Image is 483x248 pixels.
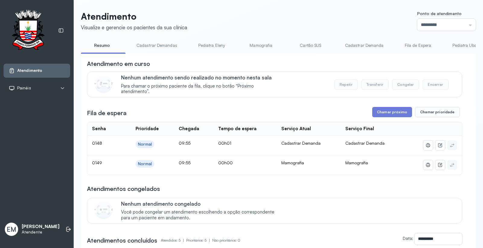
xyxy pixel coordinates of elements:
h3: Atendimento em curso [87,60,150,68]
a: Pediatra Eleny [190,40,233,50]
button: Congelar [392,79,419,90]
div: Prioridade [136,126,159,132]
a: Cadastrar Demandas [130,40,183,50]
a: Mamografia [240,40,282,50]
p: Atendidos: 5 [161,236,186,245]
div: Normal [138,142,152,147]
img: Logotipo do estabelecimento [6,10,50,52]
button: Chamar próximo [372,107,412,117]
span: | [209,238,210,243]
a: Fila de Espera [397,40,439,50]
a: Resumo [81,40,123,50]
a: Atendimento [9,68,65,74]
span: Para chamar o próximo paciente da fila, clique no botão “Próximo atendimento”. [121,83,281,95]
button: Encerrar [423,79,448,90]
div: Cadastrar Demanda [281,140,336,146]
span: Painéis [17,85,31,91]
button: Transferir [361,79,389,90]
p: Não prioritários: 0 [212,236,240,245]
div: Serviço Final [345,126,374,132]
div: Normal [138,161,152,166]
p: Nenhum atendimento congelado [121,201,281,207]
p: [PERSON_NAME] [22,224,59,230]
span: 09:55 [179,140,190,146]
span: 09:55 [179,160,190,165]
div: Senha [92,126,106,132]
div: Serviço Atual [281,126,311,132]
img: Imagem de CalloutCard [94,201,113,219]
div: Visualize e gerencie os pacientes da sua clínica [81,24,187,31]
p: Nenhum atendimento sendo realizado no momento nesta sala [121,74,281,81]
span: Cadastrar Demanda [345,140,385,146]
p: Atendente [22,230,59,235]
span: Mamografia [345,160,368,165]
label: Data: [403,236,413,241]
h3: Atendimentos congelados [87,185,160,193]
span: 0148 [92,140,102,146]
h3: Fila de espera [87,109,126,117]
p: Atendimento [81,11,187,22]
h3: Atendimentos concluídos [87,236,157,245]
a: Cadastrar Demanda [339,40,390,50]
span: Você pode congelar um atendimento escolhendo a opção correspondente para um paciente em andamento. [121,209,281,221]
button: Chamar prioridade [415,107,460,117]
span: 00h00 [218,160,233,165]
span: | [183,238,184,243]
a: Cartão SUS [289,40,332,50]
span: 0149 [92,160,102,165]
span: 00h01 [218,140,231,146]
span: Ponto de atendimento [417,11,462,16]
div: Chegada [179,126,199,132]
div: Tempo de espera [218,126,257,132]
span: Atendimento [17,68,42,73]
button: Repetir [334,79,358,90]
div: Mamografia [281,160,336,166]
img: Imagem de CalloutCard [94,75,113,93]
p: Prioritários: 5 [186,236,212,245]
